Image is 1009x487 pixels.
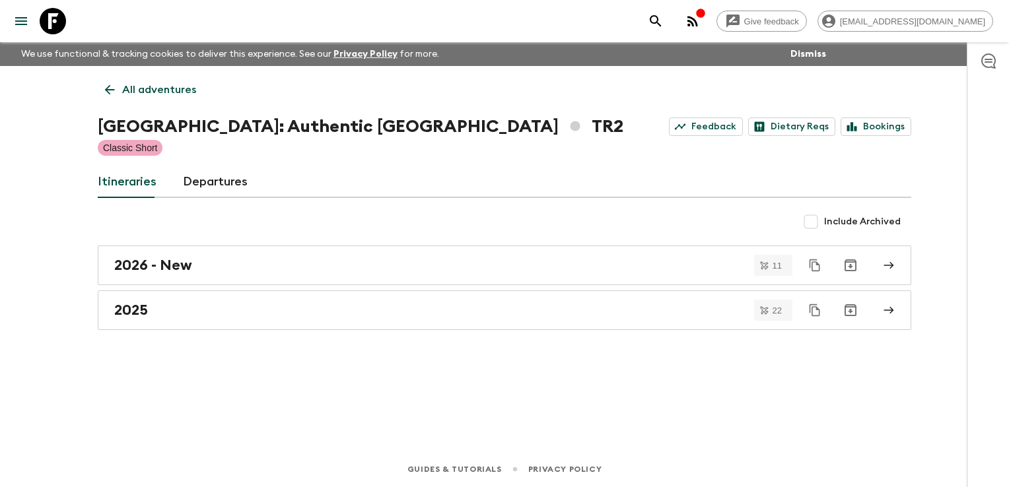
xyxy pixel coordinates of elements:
div: [EMAIL_ADDRESS][DOMAIN_NAME] [818,11,993,32]
a: Give feedback [716,11,807,32]
h2: 2025 [114,302,148,319]
a: Departures [183,166,248,198]
span: Give feedback [737,16,806,26]
a: Privacy Policy [333,49,398,59]
a: Dietary Reqs [748,117,835,136]
a: 2025 [98,290,911,330]
button: menu [8,8,34,34]
h2: 2026 - New [114,257,192,274]
button: Duplicate [803,298,827,322]
button: Duplicate [803,253,827,277]
button: Archive [837,297,864,323]
span: 11 [765,261,790,270]
span: [EMAIL_ADDRESS][DOMAIN_NAME] [833,16,992,26]
h1: [GEOGRAPHIC_DATA]: Authentic [GEOGRAPHIC_DATA] TR2 [98,114,623,140]
a: All adventures [98,77,203,103]
p: Classic Short [103,141,157,154]
span: Include Archived [824,215,901,228]
button: search adventures [643,8,669,34]
a: Privacy Policy [528,462,602,476]
button: Dismiss [787,45,829,63]
span: 22 [765,306,790,315]
a: Feedback [669,117,743,136]
p: All adventures [122,82,196,98]
p: We use functional & tracking cookies to deliver this experience. See our for more. [16,42,444,66]
a: Bookings [841,117,911,136]
a: Guides & Tutorials [407,462,502,476]
a: 2026 - New [98,245,911,285]
button: Archive [837,252,864,278]
a: Itineraries [98,166,157,198]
